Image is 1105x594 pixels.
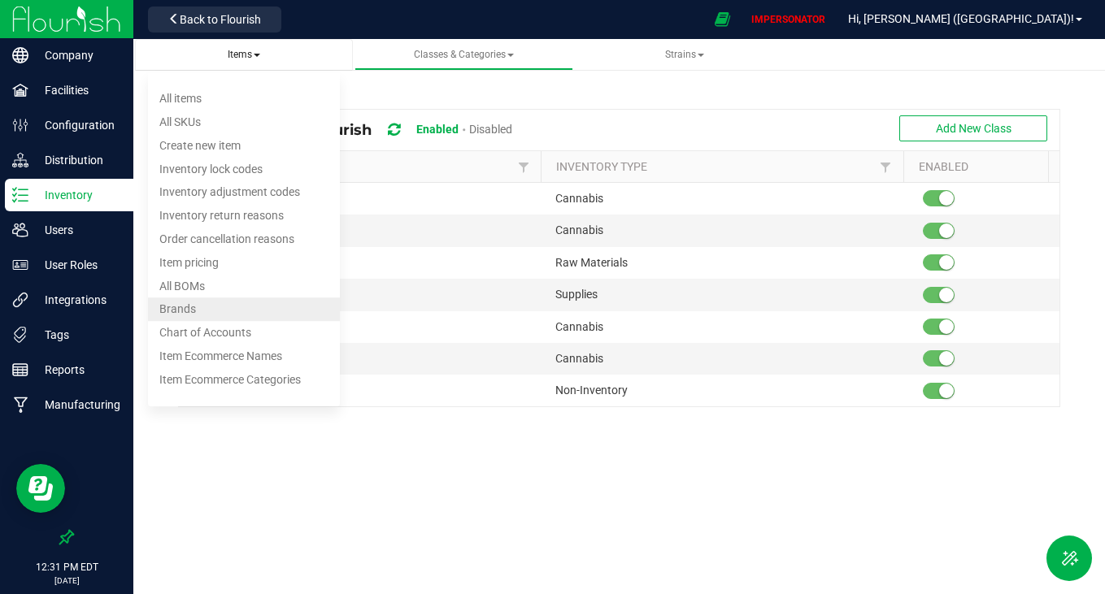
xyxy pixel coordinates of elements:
inline-svg: Configuration [12,117,28,133]
p: 12:31 PM EDT [7,560,126,574]
span: Disabled [469,123,512,136]
span: Item Ecommerce Categories [159,373,301,386]
span: Strains [665,49,704,60]
a: Inventory TypeSortable [556,160,876,173]
span: Chart of Accounts [159,326,251,339]
span: Classes & Categories [414,49,514,60]
span: Items [228,49,260,60]
span: Hi, [PERSON_NAME] ([GEOGRAPHIC_DATA])! [848,12,1074,25]
inline-svg: Company [12,47,28,63]
span: Open Ecommerce Menu [704,3,741,35]
inline-svg: Manufacturing [12,397,28,413]
span: Cannabis [555,192,603,205]
a: EnabledSortable [919,160,1042,173]
span: Item Ecommerce Names [159,349,282,362]
inline-svg: Inventory [12,187,28,203]
button: Back to Flourish [148,7,281,33]
span: Cannabis [555,320,603,333]
p: Users [28,220,126,240]
p: [DATE] [7,574,126,587]
inline-svg: Tags [12,327,28,343]
p: Reports [28,360,126,379]
p: Tags [28,325,126,345]
button: Add New Class [899,115,1047,141]
span: Order cancellation reasons [159,232,294,245]
a: Filter [876,155,895,176]
p: Company [28,46,126,65]
label: Pin the sidebar to full width on large screens [59,529,75,545]
span: Enabled [416,123,459,136]
span: Item pricing [159,256,219,269]
p: Configuration [28,115,126,135]
span: Inventory adjustment codes [159,186,300,199]
p: IMPERSONATOR [745,12,832,27]
a: Class NameSortable [194,160,514,173]
span: All items [159,92,202,105]
span: Cannabis [555,223,603,236]
p: Distribution [28,150,126,170]
span: Create new item [159,139,241,152]
span: Back to Flourish [180,13,261,26]
p: Inventory [28,185,126,205]
span: Supplies [555,288,598,301]
span: All BOMs [159,280,205,293]
p: Facilities [28,80,126,100]
iframe: Resource center [16,464,65,513]
p: Manufacturing [28,395,126,414]
p: User Roles [28,255,126,275]
p: Integrations [28,290,126,310]
span: Inventory return reasons [159,209,284,222]
inline-svg: Distribution [12,152,28,168]
span: Add New Class [936,122,1011,135]
span: All SKUs [159,115,201,128]
span: Brands [159,303,196,316]
span: Raw Materials [555,256,628,269]
a: Filter [514,155,533,176]
span: Inventory lock codes [159,163,263,176]
button: Toggle Menu [1046,535,1092,581]
inline-svg: Facilities [12,82,28,98]
span: Non-Inventory [555,384,628,397]
inline-svg: User Roles [12,257,28,273]
inline-svg: Users [12,222,28,238]
inline-svg: Integrations [12,292,28,308]
inline-svg: Reports [12,362,28,378]
span: Cannabis [555,352,603,365]
div: Item Classes in Flourish [191,115,541,145]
